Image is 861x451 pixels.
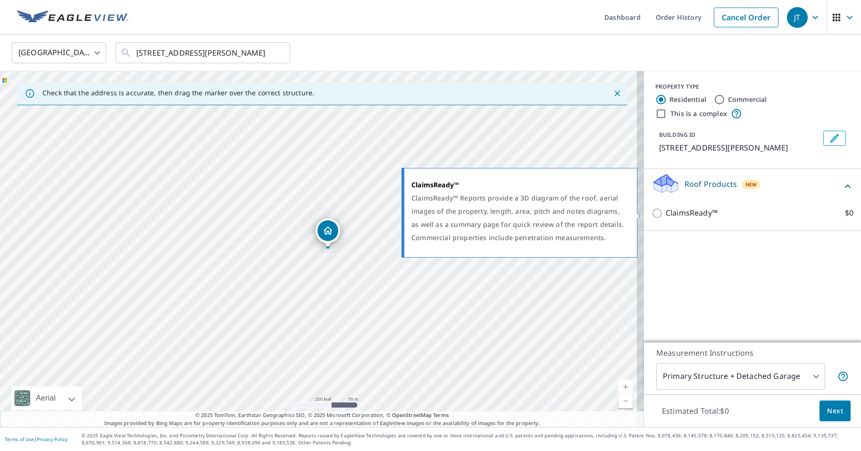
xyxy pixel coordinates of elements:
span: Next [827,405,843,417]
a: Current Level 17, Zoom In [619,380,633,394]
img: EV Logo [17,10,128,25]
div: [GEOGRAPHIC_DATA] [12,40,106,66]
div: ClaimsReady™ Reports provide a 3D diagram of the roof, aerial images of the property, length, are... [411,192,625,244]
button: Next [819,401,851,422]
p: | [5,436,67,442]
p: Roof Products [685,178,737,190]
p: Check that the address is accurate, then drag the marker over the correct structure. [42,89,314,97]
p: $0 [845,207,853,219]
button: Edit building 1 [823,131,846,146]
span: New [745,181,757,188]
p: Estimated Total: $0 [654,401,736,421]
label: Residential [669,95,706,104]
p: ClaimsReady™ [666,207,718,219]
span: © 2025 TomTom, Earthstar Geographics SIO, © 2025 Microsoft Corporation, © [195,411,449,419]
input: Search by address or latitude-longitude [136,40,271,66]
label: Commercial [728,95,767,104]
span: Your report will include the primary structure and a detached garage if one exists. [837,371,849,382]
a: Current Level 17, Zoom Out [619,394,633,408]
div: Aerial [33,386,59,410]
a: Terms of Use [5,436,34,443]
a: Terms [433,411,449,418]
p: Measurement Instructions [656,347,849,359]
div: Roof ProductsNew [652,173,853,200]
strong: ClaimsReady™ [411,180,459,189]
a: OpenStreetMap [392,411,432,418]
div: Aerial [11,386,82,410]
div: PROPERTY TYPE [655,83,850,91]
div: Primary Structure + Detached Garage [656,363,825,390]
a: Privacy Policy [37,436,67,443]
a: Cancel Order [714,8,778,27]
button: Close [611,87,623,100]
p: BUILDING ID [659,131,695,139]
div: JT [787,7,808,28]
label: This is a complex [670,109,727,118]
p: [STREET_ADDRESS][PERSON_NAME] [659,142,819,153]
div: Dropped pin, building 1, Residential property, 333 Chestnut Ave Eaton, CO 80615 [316,218,340,248]
p: © 2025 Eagle View Technologies, Inc. and Pictometry International Corp. All Rights Reserved. Repo... [82,432,856,446]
